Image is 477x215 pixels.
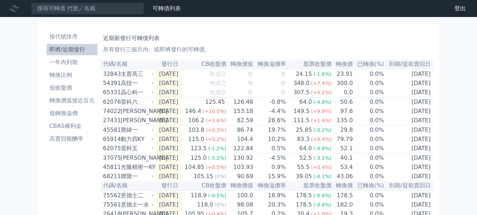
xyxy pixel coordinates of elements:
span: (-0.5%) [208,193,226,198]
th: 代碼/名稱 [100,60,155,69]
div: 62075 [103,144,119,153]
span: (+7.4%) [311,80,332,86]
a: 一年內到期 [47,57,97,68]
div: 118.9 [189,191,208,200]
div: 65914 [103,135,119,143]
td: [DATE] [155,153,181,163]
a: 低轉換溢價 [47,108,97,119]
td: 52.1 [332,144,353,153]
div: [PERSON_NAME] [121,154,153,162]
td: [DATE] [155,97,181,107]
span: 無 [280,89,286,96]
span: (+0.4%) [311,164,332,170]
th: 轉換價值 [227,60,254,69]
div: 54391 [103,79,119,87]
td: 40.1 [332,153,353,163]
td: [DATE] [155,69,181,79]
input: 搜尋可轉債 代號／名稱 [31,2,144,15]
span: 無成交 [209,70,226,77]
span: 無成交 [209,89,226,96]
td: [DATE] [384,125,434,135]
span: (+10.0%) [203,108,226,114]
div: 聯寶一 [121,172,153,181]
td: 50.6 [332,97,353,107]
span: 無成交 [209,80,226,86]
td: 135.0 [332,116,353,125]
div: 64.0 [298,98,314,106]
td: [DATE] [384,116,434,125]
div: 意德士二 [121,191,153,200]
td: 0.0% [353,116,384,125]
th: 股票收盤價 [286,181,332,191]
li: CBAS權利金 [47,122,97,130]
div: 52.5 [298,154,314,162]
td: 0.5% [254,144,286,153]
td: -0.8% [254,97,286,107]
td: [DATE] [384,144,434,153]
div: 125.45 [204,98,226,106]
span: (+1.4%) [311,118,332,123]
div: 27431 [103,116,119,125]
div: 意德士一永 [121,200,153,209]
div: 24.15 [294,70,314,78]
span: (-0.1%) [313,174,332,179]
td: 18.9% [254,191,286,200]
span: (-5.2%) [208,155,226,161]
div: 68211 [103,172,119,181]
span: (-0.6%) [313,193,332,198]
span: (0%) [215,202,226,208]
span: (+0.3%) [206,127,226,133]
td: -4.5% [254,153,286,163]
td: [DATE] [155,200,181,209]
th: 已轉換(%) [353,60,384,69]
div: 雷科五 [121,144,153,153]
span: (+1.6%) [206,118,226,123]
div: 75561 [103,200,119,209]
th: 股票收盤價 [286,60,332,69]
td: [DATE] [384,97,434,107]
a: 可轉債列表 [153,5,181,12]
span: (+4.2%) [311,90,332,95]
td: [DATE] [155,163,181,172]
td: 90.69 [227,172,254,181]
th: CB收盤價 [181,60,227,69]
td: [DATE] [384,163,434,172]
td: 53.4 [332,163,353,172]
td: 0.0% [353,125,384,135]
td: [DATE] [384,200,434,209]
span: 無 [280,80,286,86]
td: 82.59 [227,116,254,125]
div: 75562 [103,191,119,200]
td: 300.0 [332,79,353,88]
td: 0.0 [332,88,353,97]
span: (-1.6%) [313,71,332,77]
div: 45581 [103,126,119,134]
td: 103.93 [227,163,254,172]
h1: 近期新發行可轉債列表 [103,34,431,43]
div: 178.5 [294,200,314,209]
span: 無 [248,80,253,86]
span: 無 [280,70,286,77]
td: [DATE] [155,116,181,125]
span: (0%) [215,174,226,179]
td: [DATE] [384,135,434,144]
td: -4.4% [254,107,286,116]
td: [DATE] [384,79,434,88]
li: 低收盤價 [47,84,97,92]
td: 0.0% [353,69,384,79]
th: 到期/提前賣回日 [384,60,434,69]
div: 103.8 [187,126,206,134]
a: 轉換比例 [47,69,97,81]
li: 即將/近期發行 [47,45,97,54]
div: 74022 [103,107,119,115]
a: 登出 [449,3,471,14]
div: 83.3 [296,135,311,143]
td: [DATE] [384,107,434,116]
span: (-0.6%) [313,202,332,208]
td: [DATE] [155,191,181,200]
a: 按代號排序 [47,31,97,43]
a: 轉換價值接近百元 [47,95,97,106]
td: [DATE] [155,79,181,88]
div: 45811 [103,163,119,171]
span: (+0.4%) [311,136,332,142]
